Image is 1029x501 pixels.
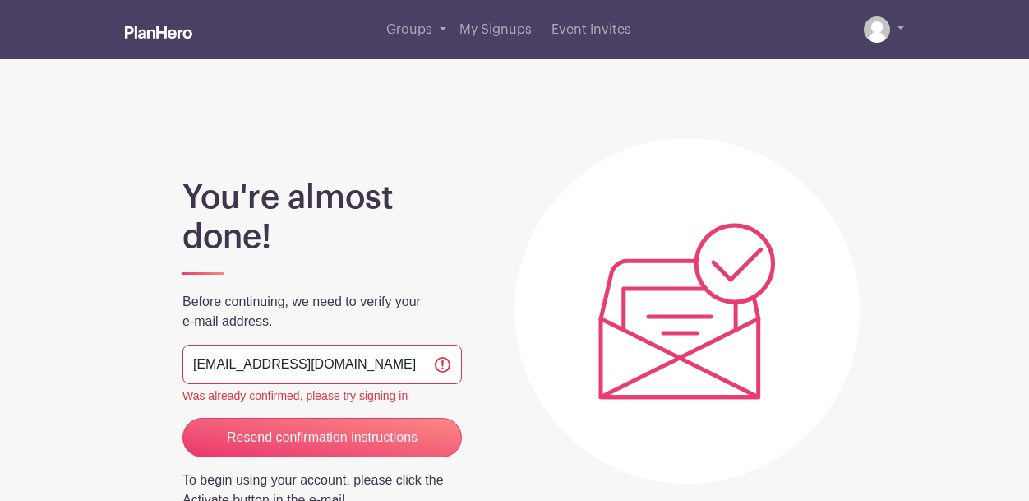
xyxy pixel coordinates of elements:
[182,387,462,405] div: Was already confirmed, please try signing in
[386,23,432,36] span: Groups
[551,23,631,36] span: Event Invites
[864,16,890,43] img: default-ce2991bfa6775e67f084385cd625a349d9dcbb7a52a09fb2fda1e96e2d18dcdb.png
[459,23,532,36] span: My Signups
[182,178,462,257] h1: You're almost done!
[182,418,462,457] input: Resend confirmation instructions
[598,223,776,400] img: Plic
[125,26,192,39] img: logo_white-6c42ec7e38ccf1d336a20a19083b03d10ae64f83f12c07503d8b9e83406b4c7d.svg
[182,292,462,332] p: Before continuing, we need to verify your e-mail address.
